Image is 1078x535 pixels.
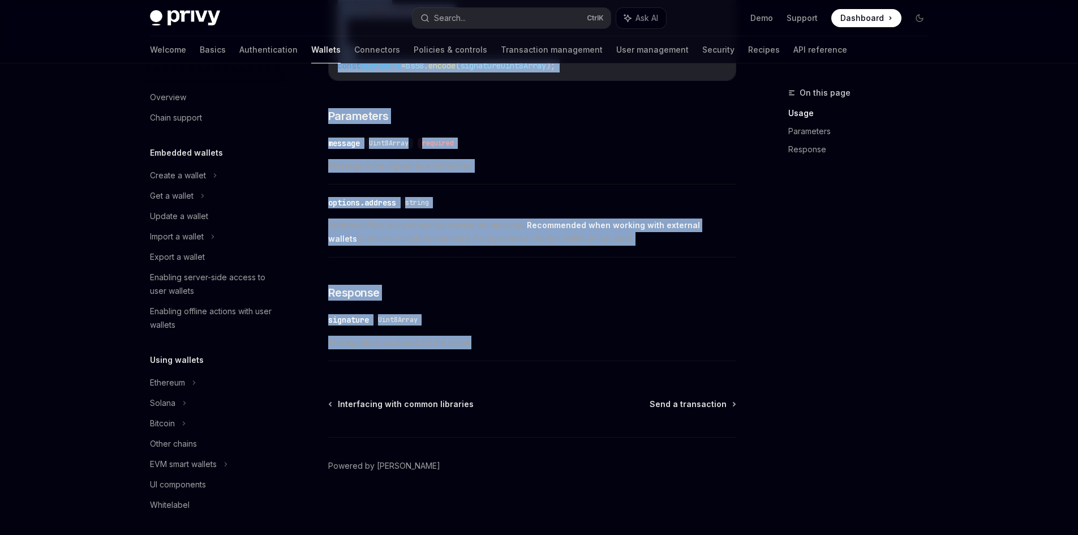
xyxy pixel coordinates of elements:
span: Dashboard [840,12,884,24]
a: Send a transaction [650,399,735,410]
a: Transaction management [501,36,603,63]
div: Solana [150,396,175,410]
span: ); [546,61,555,71]
a: API reference [793,36,847,63]
a: Export a wallet [141,247,286,267]
a: Overview [141,87,286,108]
div: Other chains [150,437,197,451]
a: Security [702,36,735,63]
div: options.address [328,197,396,208]
div: message [328,138,360,149]
a: Interfacing with common libraries [329,399,474,410]
span: Interfacing with common libraries [338,399,474,410]
span: string [405,198,429,207]
span: = [401,61,406,71]
span: Ask AI [635,12,658,24]
div: Overview [150,91,186,104]
a: Other chains [141,434,286,454]
a: Connectors [354,36,400,63]
div: Update a wallet [150,209,208,223]
a: Wallets [311,36,341,63]
a: Chain support [141,108,286,128]
span: Response [328,285,380,301]
a: Update a wallet [141,206,286,226]
span: Send a transaction [650,399,727,410]
span: On this page [800,86,851,100]
a: Powered by [PERSON_NAME] [328,460,440,472]
a: UI components [141,474,286,495]
a: Policies & controls [414,36,487,63]
span: . [424,61,428,71]
span: Uint8Array [369,139,409,148]
div: Import a wallet [150,230,204,243]
a: Support [787,12,818,24]
span: encode [428,61,456,71]
span: ( [456,61,460,71]
div: signature [328,314,369,326]
a: Enabling offline actions with user wallets [141,301,286,335]
div: UI components [150,478,206,491]
button: Search...CtrlK [413,8,611,28]
button: Ask AI [616,8,666,28]
span: The signature produced by the wallet. [328,336,736,349]
div: Search... [434,11,466,25]
span: Uint8Array [378,315,418,324]
h5: Embedded wallets [150,146,223,160]
span: const [338,61,360,71]
div: Bitcoin [150,417,175,430]
div: Enabling offline actions with user wallets [150,305,279,332]
a: Whitelabel [141,495,286,515]
div: Export a wallet [150,250,205,264]
a: Recipes [748,36,780,63]
span: Message to be signed as a Uint8Array. [328,159,736,173]
span: signature [360,61,401,71]
a: Dashboard [831,9,901,27]
span: signatureUint8Array [460,61,546,71]
div: EVM smart wallets [150,457,217,471]
div: Chain support [150,111,202,125]
div: Whitelabel [150,498,190,512]
div: required [418,138,458,149]
a: Enabling server-side access to user wallets [141,267,286,301]
a: Authentication [239,36,298,63]
div: Get a wallet [150,189,194,203]
div: Ethereum [150,376,185,390]
a: Basics [200,36,226,63]
span: Parameters [328,108,389,124]
h5: Using wallets [150,353,204,367]
img: dark logo [150,10,220,26]
span: bs58 [406,61,424,71]
div: Create a wallet [150,169,206,182]
a: User management [616,36,689,63]
a: Usage [788,104,938,122]
a: Demo [750,12,773,24]
a: Response [788,140,938,159]
div: Enabling server-side access to user wallets [150,271,279,298]
button: Toggle dark mode [910,9,929,27]
a: Welcome [150,36,186,63]
span: Address of the wallet to use for signing the message. to ensure reliable functionality. If not pr... [328,219,736,246]
a: Parameters [788,122,938,140]
span: Ctrl K [587,14,604,23]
